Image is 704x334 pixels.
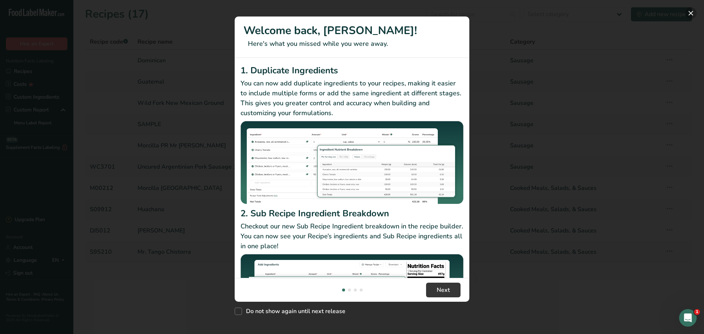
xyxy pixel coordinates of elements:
[243,22,461,39] h1: Welcome back, [PERSON_NAME]!
[679,309,697,327] iframe: Intercom live chat
[241,121,463,204] img: Duplicate Ingredients
[243,39,461,49] p: Here's what you missed while you were away.
[241,78,463,118] p: You can now add duplicate ingredients to your recipes, making it easier to include multiple forms...
[241,207,463,220] h2: 2. Sub Recipe Ingredient Breakdown
[242,308,345,315] span: Do not show again until next release
[437,286,450,294] span: Next
[426,283,461,297] button: Next
[694,309,700,315] span: 1
[241,221,463,251] p: Checkout our new Sub Recipe Ingredient breakdown in the recipe builder. You can now see your Reci...
[241,64,463,77] h2: 1. Duplicate Ingredients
